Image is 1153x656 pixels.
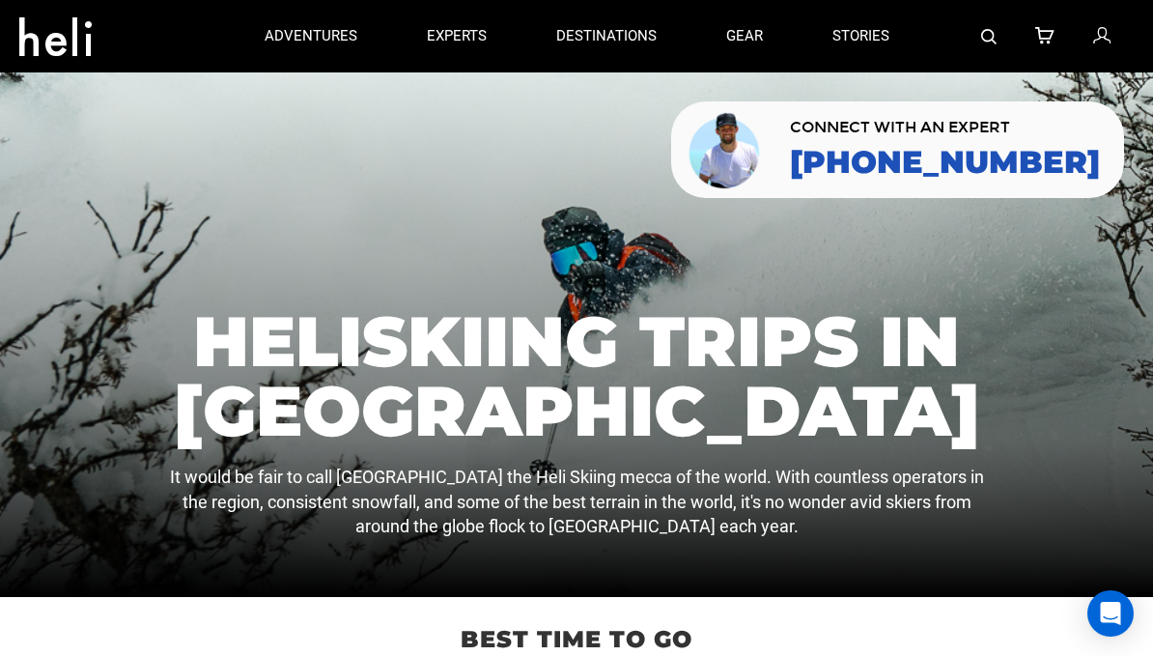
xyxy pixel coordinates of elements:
[556,26,657,46] p: destinations
[19,623,1134,656] p: Best time to go
[427,26,487,46] p: experts
[1087,590,1134,637] div: Open Intercom Messenger
[161,306,991,445] h1: Heliskiing Trips in [GEOGRAPHIC_DATA]
[265,26,357,46] p: adventures
[790,145,1100,180] a: [PHONE_NUMBER]
[790,120,1100,135] span: CONNECT WITH AN EXPERT
[161,465,991,539] p: It would be fair to call [GEOGRAPHIC_DATA] the Heli Skiing mecca of the world. With countless ope...
[981,29,997,44] img: search-bar-icon.svg
[686,109,766,190] img: contact our team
